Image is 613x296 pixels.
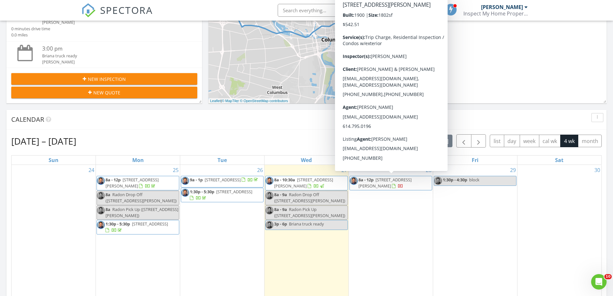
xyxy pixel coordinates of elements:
input: Search everything... [278,4,406,17]
span: 8a [106,192,110,197]
span: Calendar [11,115,44,124]
div: 0.0 miles [11,32,50,38]
div: 1709 Clifton Ave, Columbus, OH 43203 [376,22,379,25]
span: [STREET_ADDRESS] [205,177,241,183]
button: week [520,135,539,147]
img: The Best Home Inspection Software - Spectora [81,3,96,17]
a: Go to August 24, 2025 [87,165,96,175]
span: 1:30p - 4:30p [443,177,467,183]
span: 3p - 6p [274,221,287,227]
a: Go to August 30, 2025 [593,165,601,175]
a: Go to August 28, 2025 [424,165,433,175]
a: 9a - 1p [STREET_ADDRESS] [190,177,259,183]
img: untitled0877editedblue.jpg [97,221,105,229]
span: [STREET_ADDRESS][PERSON_NAME] [274,177,333,189]
a: Go to August 27, 2025 [340,165,348,175]
button: cal wk [539,135,561,147]
i: 3 [374,20,377,24]
span: 10 [604,274,612,279]
h2: [DATE] – [DATE] [11,135,76,148]
img: untitled0877editedblue.jpg [181,189,189,197]
a: 1:30p - 5:30p [STREET_ADDRESS] [97,220,179,234]
div: [PERSON_NAME] [42,19,182,25]
img: untitled0877editedblue.jpg [265,177,274,185]
a: Monday [131,156,145,165]
iframe: Intercom live chat [591,274,607,290]
button: list [490,135,504,147]
img: untitled0877editedblue.jpg [97,177,105,185]
span: Radon Pick Up ([STREET_ADDRESS][PERSON_NAME]) [106,206,178,218]
span: 1:30p - 5:30p [106,221,130,227]
button: 4 wk [560,135,578,147]
a: Tuesday [216,156,228,165]
button: New Inspection [11,73,197,85]
button: [DATE] [429,135,452,147]
span: block [469,177,479,183]
a: 8a - 10:30a [STREET_ADDRESS][PERSON_NAME] [274,177,333,189]
a: Leaflet [210,99,221,103]
div: [PERSON_NAME] [481,4,523,10]
img: untitled0877editedblue.jpg [265,192,274,200]
img: untitled0877editedblue.jpg [265,206,274,215]
span: [STREET_ADDRESS][PERSON_NAME] [106,177,159,189]
a: © MapTiler [222,99,239,103]
a: 8a - 12p [STREET_ADDRESS][PERSON_NAME] [106,177,159,189]
div: 3:00 pm [42,45,182,53]
span: 8a - 12p [106,177,121,183]
button: Next [471,134,486,148]
span: 8a - 10:30a [274,177,295,183]
img: untitled0877editedblue.jpg [181,177,189,185]
a: SPECTORA [81,9,153,22]
span: 8a [106,206,110,212]
img: untitled0877editedblue.jpg [265,221,274,229]
button: day [504,135,520,147]
span: 8a - 9a [274,192,287,197]
img: untitled0877editedblue.jpg [97,206,105,215]
a: 8a - 10:30a [STREET_ADDRESS][PERSON_NAME] [265,176,348,190]
span: Radon Pick Up ([STREET_ADDRESS][PERSON_NAME]) [274,206,345,218]
a: Sunday [47,156,60,165]
span: SPECTORA [100,3,153,17]
span: 8a - 9a [274,206,287,212]
a: 1:30p - 5:30p [STREET_ADDRESS] [106,221,168,233]
div: [PERSON_NAME] [42,59,182,65]
a: Wednesday [300,156,313,165]
span: [STREET_ADDRESS] [132,221,168,227]
button: New Quote [11,87,197,98]
a: © OpenStreetMap contributors [240,99,288,103]
a: Thursday [385,156,397,165]
span: Radon Drop Off ([STREET_ADDRESS][PERSON_NAME]) [274,192,345,204]
span: [STREET_ADDRESS][PERSON_NAME] [358,177,412,189]
span: New Inspection [88,76,126,82]
img: untitled0877editedblue.jpg [434,177,442,185]
span: 1:30p - 5:30p [190,189,214,195]
span: 8a - 12p [358,177,374,183]
div: Briana truck ready [42,53,182,59]
a: 1:30p - 5:30p [STREET_ADDRESS] [190,189,252,201]
a: 9a - 1p [STREET_ADDRESS] [181,176,264,187]
a: Go to August 26, 2025 [256,165,264,175]
a: Saturday [554,156,565,165]
a: 8a - 12p [STREET_ADDRESS][PERSON_NAME] [97,176,179,190]
a: 8a - 12p [STREET_ADDRESS][PERSON_NAME] [349,176,432,190]
div: Inspect My Home Property Inspections [463,10,528,17]
div: | [209,98,290,104]
span: 9a - 1p [190,177,203,183]
a: 8a - 12p [STREET_ADDRESS][PERSON_NAME] [358,177,412,189]
a: Friday [470,156,480,165]
button: month [578,135,602,147]
img: untitled0877editedblue.jpg [350,177,358,185]
span: [STREET_ADDRESS] [216,189,252,195]
img: untitled0877editedblue.jpg [97,192,105,200]
span: Radon Drop Off ([STREET_ADDRESS][PERSON_NAME]) [106,192,177,204]
span: Briana truck ready [289,221,324,227]
a: 1:30p - 5:30p [STREET_ADDRESS] [181,188,264,202]
span: New Quote [93,89,120,96]
a: Go to August 29, 2025 [509,165,517,175]
button: Previous [456,134,471,148]
div: 0 minutes drive time [11,26,50,32]
a: Go to August 25, 2025 [172,165,180,175]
